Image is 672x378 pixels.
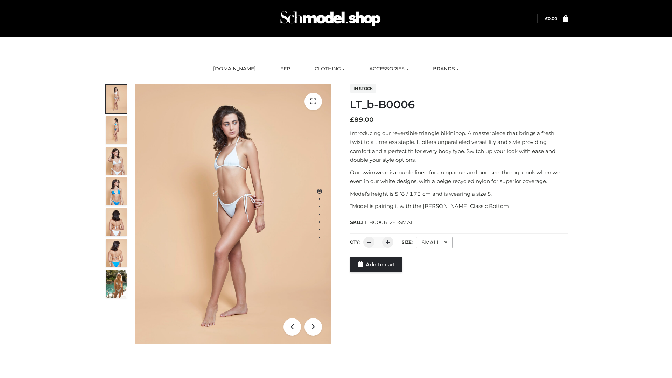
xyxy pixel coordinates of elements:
span: In stock [350,84,376,93]
label: Size: [402,239,413,245]
a: BRANDS [428,61,464,77]
a: FFP [275,61,295,77]
img: ArielClassicBikiniTop_CloudNine_AzureSky_OW114ECO_1 [135,84,331,344]
a: ACCESSORIES [364,61,414,77]
a: [DOMAIN_NAME] [208,61,261,77]
img: ArielClassicBikiniTop_CloudNine_AzureSky_OW114ECO_7-scaled.jpg [106,208,127,236]
img: ArielClassicBikiniTop_CloudNine_AzureSky_OW114ECO_2-scaled.jpg [106,116,127,144]
img: Arieltop_CloudNine_AzureSky2.jpg [106,270,127,298]
img: ArielClassicBikiniTop_CloudNine_AzureSky_OW114ECO_8-scaled.jpg [106,239,127,267]
img: ArielClassicBikiniTop_CloudNine_AzureSky_OW114ECO_4-scaled.jpg [106,177,127,205]
label: QTY: [350,239,360,245]
p: Introducing our reversible triangle bikini top. A masterpiece that brings a fresh twist to a time... [350,129,568,164]
a: £0.00 [545,16,557,21]
span: LT_B0006_2-_-SMALL [362,219,416,225]
img: Schmodel Admin 964 [278,5,383,32]
span: SKU: [350,218,417,226]
span: £ [350,116,354,124]
p: Our swimwear is double lined for an opaque and non-see-through look when wet, even in our white d... [350,168,568,186]
span: £ [545,16,548,21]
h1: LT_b-B0006 [350,98,568,111]
img: ArielClassicBikiniTop_CloudNine_AzureSky_OW114ECO_3-scaled.jpg [106,147,127,175]
bdi: 89.00 [350,116,374,124]
p: Model’s height is 5 ‘8 / 173 cm and is wearing a size S. [350,189,568,198]
div: SMALL [416,237,453,248]
img: ArielClassicBikiniTop_CloudNine_AzureSky_OW114ECO_1-scaled.jpg [106,85,127,113]
bdi: 0.00 [545,16,557,21]
a: CLOTHING [309,61,350,77]
a: Add to cart [350,257,402,272]
p: *Model is pairing it with the [PERSON_NAME] Classic Bottom [350,202,568,211]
